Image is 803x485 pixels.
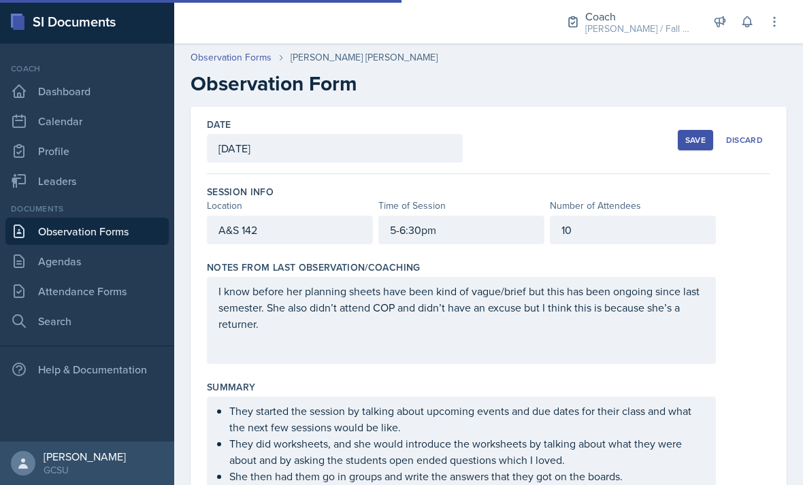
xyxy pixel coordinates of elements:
p: 10 [561,222,704,238]
a: Dashboard [5,78,169,105]
div: Time of Session [378,199,544,213]
p: A&S 142 [218,222,361,238]
div: [PERSON_NAME] [44,450,126,463]
label: Notes From Last Observation/Coaching [207,261,421,274]
a: Search [5,307,169,335]
button: Discard [719,130,770,150]
h2: Observation Form [191,71,787,96]
p: I know before her planning sheets have been kind of vague/brief but this has been ongoing since l... [218,283,704,332]
div: Discard [726,135,763,146]
div: Number of Attendees [550,199,716,213]
p: 5-6:30pm [390,222,533,238]
div: [PERSON_NAME] / Fall 2025 [585,22,694,36]
div: GCSU [44,463,126,477]
a: Observation Forms [5,218,169,245]
p: They started the session by talking about upcoming events and due dates for their class and what ... [229,403,704,435]
div: Help & Documentation [5,356,169,383]
div: [PERSON_NAME] [PERSON_NAME] [291,50,438,65]
label: Summary [207,380,255,394]
div: Save [685,135,706,146]
p: They did worksheets, and she would introduce the worksheets by talking about what they were about... [229,435,704,468]
button: Save [678,130,713,150]
a: Calendar [5,107,169,135]
label: Session Info [207,185,274,199]
div: Documents [5,203,169,215]
div: Coach [5,63,169,75]
a: Leaders [5,167,169,195]
a: Agendas [5,248,169,275]
label: Date [207,118,231,131]
p: She then had them go in groups and write the answers that they got on the boards. [229,468,704,484]
div: Location [207,199,373,213]
div: Coach [585,8,694,24]
a: Profile [5,137,169,165]
a: Observation Forms [191,50,272,65]
a: Attendance Forms [5,278,169,305]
